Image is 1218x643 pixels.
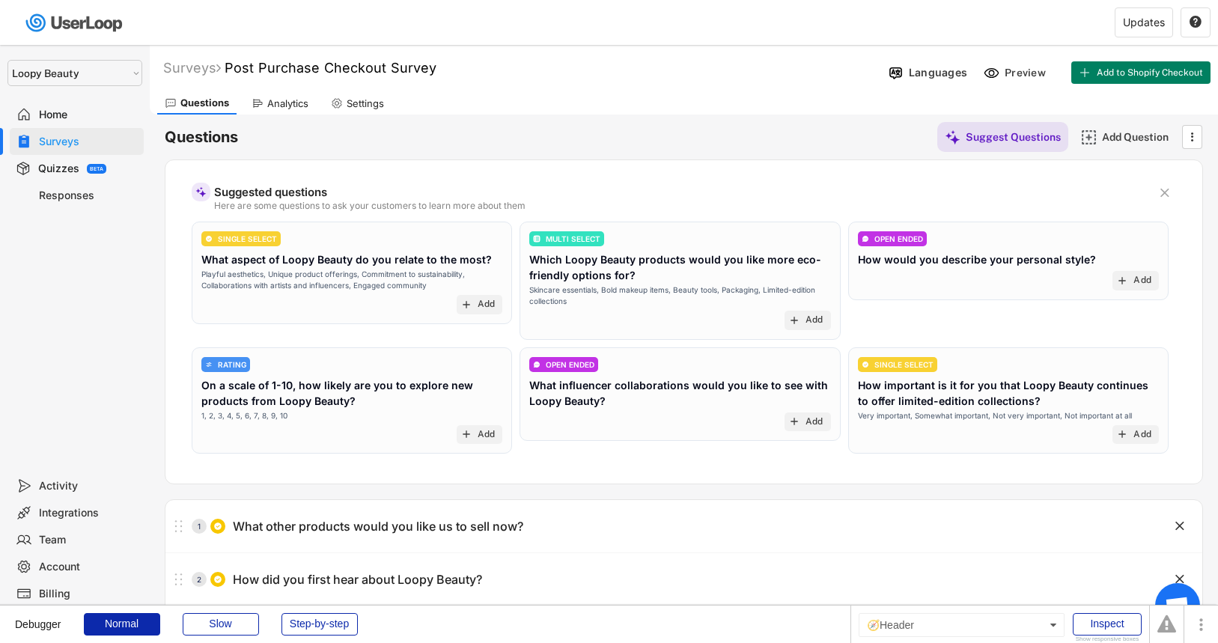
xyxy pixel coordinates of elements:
button: add [788,314,800,326]
button:  [1172,572,1187,587]
div: How important is it for you that Loopy Beauty continues to offer limited-edition collections? [858,377,1159,409]
div: OPEN ENDED [546,361,594,368]
div: Add [478,429,496,441]
img: CircleTickMinorWhite.svg [862,361,869,368]
div: OPEN ENDED [874,235,923,243]
font: Post Purchase Checkout Survey [225,60,436,76]
span: Add to Shopify Checkout [1097,68,1203,77]
div: Add [806,416,823,428]
img: CircleTickMinorWhite.svg [213,575,222,584]
div: Quizzes [38,162,79,176]
div: Activity [39,479,138,493]
div: Suggest Questions [966,130,1061,144]
div: Analytics [267,97,308,110]
div: Here are some questions to ask your customers to learn more about them [214,201,1146,210]
div: Billing [39,587,138,601]
div: 🧭Header [859,613,1065,637]
button:  [1184,126,1199,148]
img: Language%20Icon.svg [888,65,904,81]
text:  [1191,129,1194,144]
div: Inspect [1073,613,1142,636]
button: add [460,299,472,311]
text:  [1160,185,1169,201]
button: add [460,428,472,440]
div: 2 [192,576,207,583]
button:  [1157,186,1172,201]
div: Add [1133,275,1151,287]
div: Skincare essentials, Bold makeup items, Beauty tools, Packaging, Limited-edition collections [529,284,830,307]
div: RATING [218,361,246,368]
div: SINGLE SELECT [874,361,934,368]
div: Settings [347,97,384,110]
div: Responses [39,189,138,203]
div: Team [39,533,138,547]
div: Step-by-step [281,613,358,636]
div: Open chat [1155,583,1200,628]
div: 1, 2, 3, 4, 5, 6, 7, 8, 9, 10 [201,410,287,421]
div: Add [1133,429,1151,441]
div: Add [478,299,496,311]
div: Playful aesthetics, Unique product offerings, Commitment to sustainability, Collaborations with a... [201,269,502,291]
div: Very important, Somewhat important, Not very important, Not important at all [858,410,1132,421]
button: add [788,415,800,427]
button:  [1189,16,1202,29]
button:  [1172,519,1187,534]
div: On a scale of 1-10, how likely are you to explore new products from Loopy Beauty? [201,377,502,409]
img: userloop-logo-01.svg [22,7,128,38]
text:  [1175,571,1184,587]
img: ConversationMinor.svg [862,235,869,243]
div: BETA [90,166,103,171]
img: CircleTickMinorWhite.svg [205,235,213,243]
img: AdjustIcon.svg [205,361,213,368]
div: Suggested questions [214,186,1146,198]
div: Languages [909,66,967,79]
div: What other products would you like us to sell now? [233,519,523,534]
div: 1 [192,522,207,530]
img: CircleTickMinorWhite.svg [213,522,222,531]
button: add [1116,275,1128,287]
div: Add [806,314,823,326]
text:  [1175,518,1184,534]
img: ListMajor.svg [533,235,541,243]
div: How did you first hear about Loopy Beauty? [233,572,482,588]
div: Home [39,108,138,122]
div: Questions [180,97,229,109]
div: Add Question [1102,130,1177,144]
img: MagicMajor%20%28Purple%29.svg [945,129,960,145]
div: Surveys [39,135,138,149]
div: Surveys [163,59,221,76]
img: ConversationMinor.svg [533,361,541,368]
button: Add to Shopify Checkout [1071,61,1211,84]
div: How would you describe your personal style? [858,252,1096,267]
div: Normal [84,613,160,636]
div: SINGLE SELECT [218,235,277,243]
img: MagicMajor%20%28Purple%29.svg [195,186,207,198]
div: What influencer collaborations would you like to see with Loopy Beauty? [529,377,830,409]
div: Show responsive boxes [1073,636,1142,642]
div: Slow [183,613,259,636]
text:  [1190,15,1202,28]
div: MULTI SELECT [546,235,600,243]
div: Integrations [39,506,138,520]
div: What aspect of Loopy Beauty do you relate to the most? [201,252,492,267]
div: Which Loopy Beauty products would you like more eco-friendly options for? [529,252,830,283]
button: add [1116,428,1128,440]
div: Updates [1123,17,1165,28]
h6: Questions [165,127,238,147]
div: Preview [1005,66,1050,79]
div: Account [39,560,138,574]
img: AddMajor.svg [1081,129,1097,145]
div: Debugger [15,606,61,630]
